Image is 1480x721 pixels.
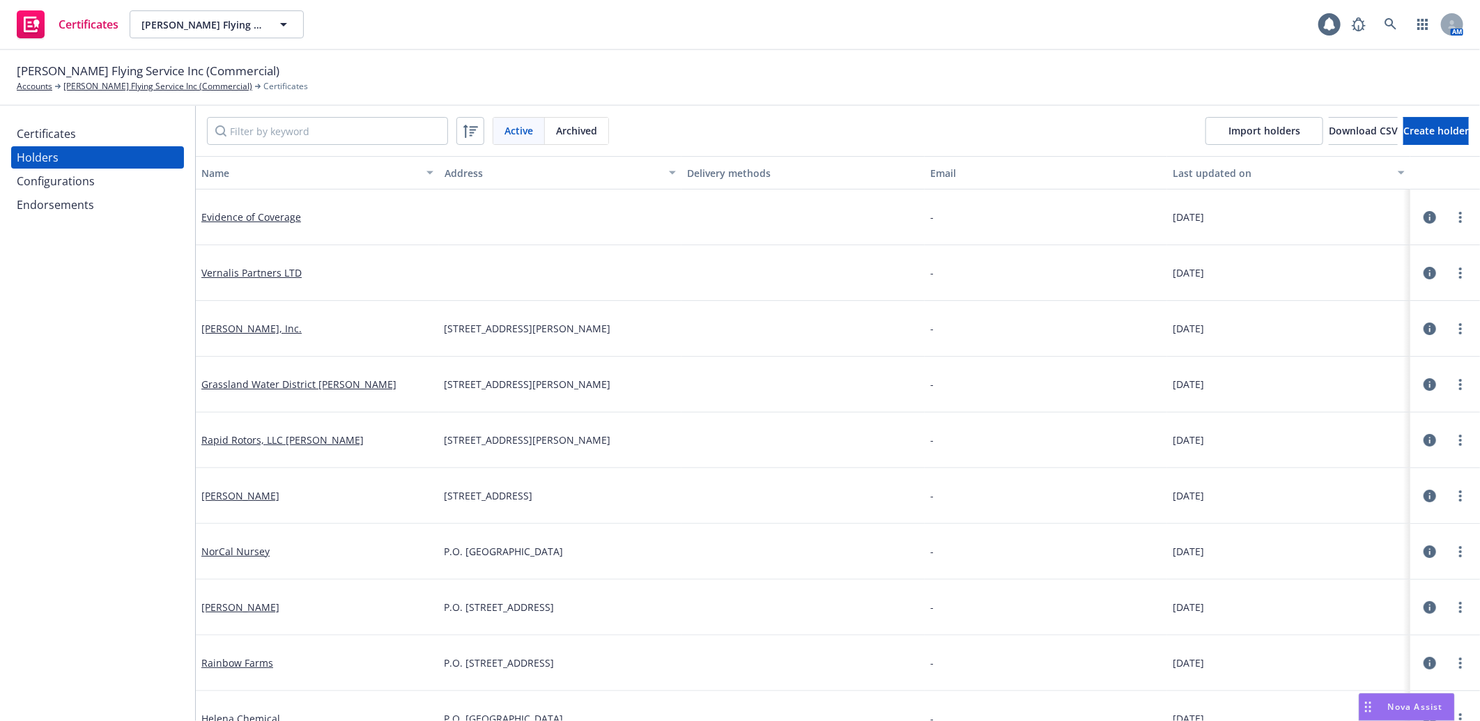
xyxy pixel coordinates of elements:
[1452,320,1469,337] a: more
[1452,265,1469,281] a: more
[930,600,934,614] div: -
[445,377,611,391] span: [STREET_ADDRESS][PERSON_NAME]
[11,170,184,192] a: Configurations
[1173,656,1405,670] div: [DATE]
[11,146,184,169] a: Holders
[17,170,95,192] div: Configurations
[1173,210,1405,224] div: [DATE]
[687,166,919,180] div: Delivery methods
[930,488,934,503] div: -
[201,433,364,447] a: Rapid Rotors, LLC [PERSON_NAME]
[1452,432,1469,449] a: more
[445,321,611,336] span: [STREET_ADDRESS][PERSON_NAME]
[1377,10,1405,38] a: Search
[1173,377,1405,391] div: [DATE]
[930,166,1162,180] div: Email
[201,166,418,180] div: Name
[1167,156,1410,189] button: Last updated on
[1403,124,1469,137] span: Create holder
[207,117,448,145] input: Filter by keyword
[930,656,934,670] div: -
[201,489,279,502] a: [PERSON_NAME]
[1173,488,1405,503] div: [DATE]
[63,80,252,93] a: [PERSON_NAME] Flying Service Inc (Commercial)
[930,377,934,391] div: -
[17,123,76,145] div: Certificates
[17,146,59,169] div: Holders
[201,266,302,279] a: Vernalis Partners LTD
[11,194,184,216] a: Endorsements
[1345,10,1373,38] a: Report a Bug
[445,433,611,447] span: [STREET_ADDRESS][PERSON_NAME]
[1403,117,1469,145] button: Create holder
[130,10,304,38] button: [PERSON_NAME] Flying Service Inc (Commercial)
[17,194,94,216] div: Endorsements
[1359,693,1455,721] button: Nova Assist
[445,544,564,559] span: P.O. [GEOGRAPHIC_DATA]
[141,17,262,32] span: [PERSON_NAME] Flying Service Inc (Commercial)
[201,210,301,224] a: Evidence of Coverage
[1452,376,1469,393] a: more
[1359,694,1377,720] div: Drag to move
[1452,543,1469,560] a: more
[681,156,925,189] button: Delivery methods
[11,123,184,145] a: Certificates
[59,19,118,30] span: Certificates
[1329,124,1398,137] span: Download CSV
[930,210,934,224] div: -
[1452,488,1469,504] a: more
[201,545,270,558] a: NorCal Nursey
[930,433,934,447] div: -
[930,265,934,280] div: -
[1452,599,1469,616] a: more
[263,80,308,93] span: Certificates
[11,5,124,44] a: Certificates
[1409,10,1437,38] a: Switch app
[1173,600,1405,614] div: [DATE]
[556,123,597,138] span: Archived
[445,600,555,614] span: P.O. [STREET_ADDRESS]
[1228,124,1300,137] span: Import holders
[445,166,661,180] div: Address
[1205,117,1323,145] a: Import holders
[201,378,396,391] a: Grassland Water District [PERSON_NAME]
[1173,166,1389,180] div: Last updated on
[1173,433,1405,447] div: [DATE]
[201,322,302,335] a: [PERSON_NAME], Inc.
[1173,321,1405,336] div: [DATE]
[201,600,279,614] a: [PERSON_NAME]
[445,488,533,503] span: [STREET_ADDRESS]
[17,80,52,93] a: Accounts
[504,123,533,138] span: Active
[1173,265,1405,280] div: [DATE]
[1388,701,1443,713] span: Nova Assist
[196,156,439,189] button: Name
[439,156,682,189] button: Address
[1329,117,1398,145] button: Download CSV
[930,321,934,336] div: -
[930,544,934,559] div: -
[1173,544,1405,559] div: [DATE]
[925,156,1168,189] button: Email
[1452,209,1469,226] a: more
[445,656,555,670] span: P.O. [STREET_ADDRESS]
[17,62,279,80] span: [PERSON_NAME] Flying Service Inc (Commercial)
[1452,655,1469,672] a: more
[201,656,273,669] a: Rainbow Farms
